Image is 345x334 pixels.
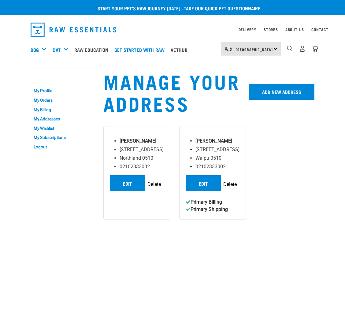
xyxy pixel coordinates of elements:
strong: Primary Billing [186,199,222,205]
h1: Manage your address [103,70,249,114]
a: Dog [31,46,39,53]
a: Vethub [169,38,192,62]
a: Stores [264,28,278,31]
li: Waipu 0510 [195,154,239,162]
span: [GEOGRAPHIC_DATA] [236,48,273,50]
a: Raw Education [73,38,113,62]
strong: [PERSON_NAME] [120,138,156,144]
a: Cat [53,46,60,53]
nav: dropdown navigation [26,20,319,39]
a: Contact [311,28,328,31]
a: My Profile [31,86,96,96]
a: Logout [31,142,96,152]
img: van-moving.png [224,46,233,52]
a: Edit [110,175,145,191]
a: My Billing [31,105,96,114]
a: My Orders [31,96,96,105]
li: [STREET_ADDRESS] [195,146,239,153]
strong: [PERSON_NAME] [195,138,232,144]
strong: Primary Shipping [186,206,228,212]
a: My Addresses [31,114,96,124]
input: Delete [147,181,161,188]
a: Get started with Raw [113,38,169,62]
img: home-icon@2x.png [312,45,318,52]
a: My Subscriptions [31,133,96,143]
a: Delivery [239,28,256,31]
img: Raw Essentials Logo [31,23,116,37]
li: 02102333002 [120,163,164,170]
li: Northland 0510 [120,154,164,162]
img: user.png [299,45,306,52]
a: Edit [186,175,221,191]
li: 02102333002 [195,163,239,170]
a: Add New Address [249,84,314,100]
img: home-icon-1@2x.png [287,45,293,51]
li: [STREET_ADDRESS] [120,146,164,153]
a: About Us [285,28,304,31]
a: take our quick pet questionnaire. [184,7,262,9]
input: Delete [223,181,237,188]
a: My Account [31,74,60,77]
a: My Wishlist [31,124,96,133]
